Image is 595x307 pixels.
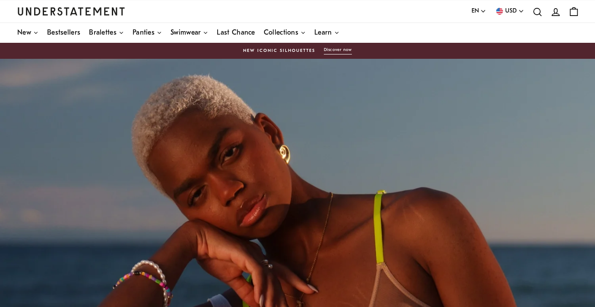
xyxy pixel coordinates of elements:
[264,23,306,43] a: Collections
[171,29,201,36] span: Swimwear
[472,6,486,16] button: EN
[17,29,31,36] span: New
[264,29,298,36] span: Collections
[171,23,208,43] a: Swimwear
[133,29,155,36] span: Panties
[133,23,162,43] a: Panties
[314,29,332,36] span: Learn
[217,29,255,36] span: Last Chance
[17,23,38,43] a: New
[89,29,117,36] span: Bralettes
[314,23,339,43] a: Learn
[47,29,80,36] span: Bestsellers
[243,48,315,54] span: New Iconic Silhouettes
[472,6,479,16] span: EN
[17,7,125,15] a: Understatement Homepage
[47,23,80,43] a: Bestsellers
[217,23,255,43] a: Last Chance
[17,47,578,54] a: New Iconic SilhouettesDiscover now
[89,23,124,43] a: Bralettes
[495,6,524,16] button: USD
[324,47,352,54] button: Discover now
[505,6,517,16] span: USD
